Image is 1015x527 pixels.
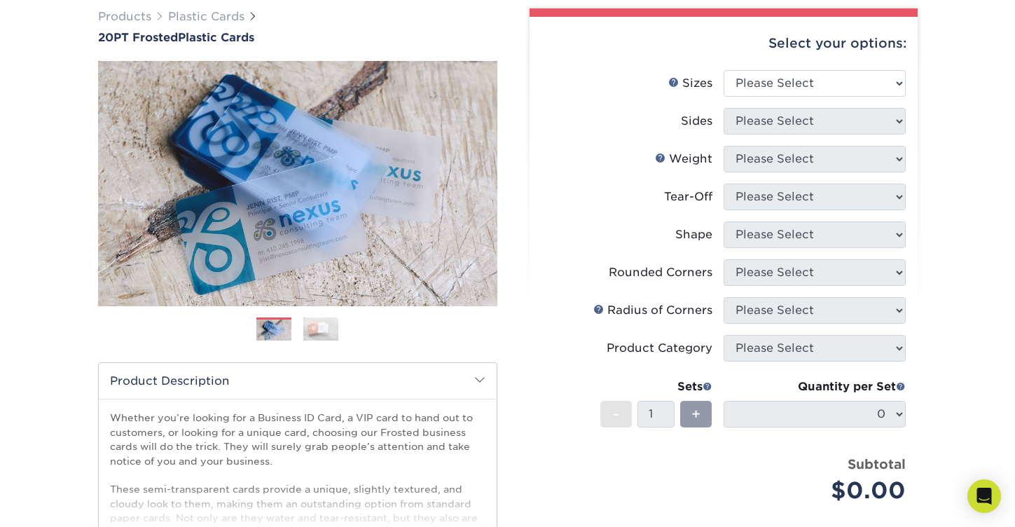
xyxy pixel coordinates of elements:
div: Rounded Corners [609,264,712,281]
div: Sides [681,113,712,130]
span: + [691,404,700,425]
iframe: Google Customer Reviews [4,484,119,522]
a: Plastic Cards [168,10,244,23]
div: Quantity per Set [724,378,906,395]
div: Radius of Corners [593,302,712,319]
div: $0.00 [734,474,906,507]
div: Open Intercom Messenger [967,479,1001,513]
img: 20PT Frosted 01 [98,46,497,322]
img: Plastic Cards 01 [256,318,291,343]
div: Weight [655,151,712,167]
div: Sets [600,378,712,395]
div: Sizes [668,75,712,92]
strong: Subtotal [848,456,906,472]
img: Plastic Cards 02 [303,317,338,341]
div: Tear-Off [664,189,712,205]
span: 20PT Frosted [98,31,178,44]
div: Product Category [607,340,712,357]
div: Shape [675,226,712,243]
h1: Plastic Cards [98,31,497,44]
h2: Product Description [99,363,497,399]
a: Products [98,10,151,23]
span: - [613,404,619,425]
div: Select your options: [541,17,906,70]
a: 20PT FrostedPlastic Cards [98,31,497,44]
